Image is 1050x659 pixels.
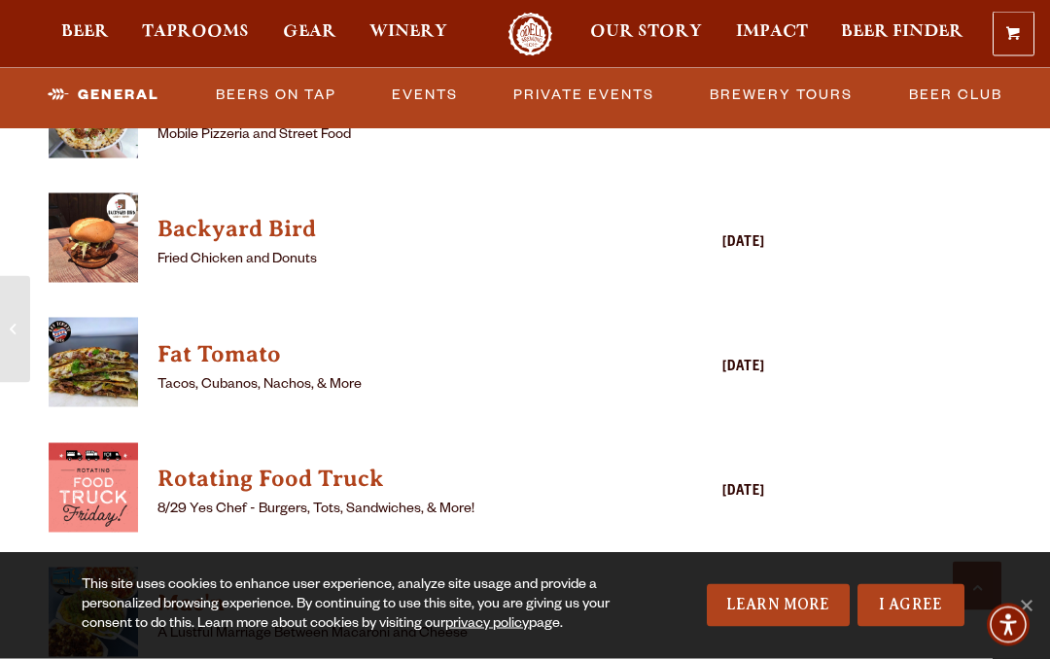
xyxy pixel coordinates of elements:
[49,443,138,543] a: View Rotating Food Truck details (opens in a new window)
[610,481,765,504] div: [DATE]
[736,24,808,40] span: Impact
[157,460,600,499] a: View Rotating Food Truck details (opens in a new window)
[494,13,567,56] a: Odell Home
[157,124,600,148] p: Mobile Pizzeria and Street Food
[157,210,600,249] a: View Backyard Bird details (opens in a new window)
[857,584,964,627] a: I Agree
[841,24,963,40] span: Beer Finder
[445,617,529,633] a: privacy policy
[49,318,138,407] img: thumbnail food truck
[61,24,109,40] span: Beer
[157,374,600,398] p: Tacos, Cubanos, Nachos, & More
[283,24,336,40] span: Gear
[828,13,976,56] a: Beer Finder
[157,335,600,374] a: View Fat Tomato details (opens in a new window)
[157,214,600,245] h4: Backyard Bird
[142,24,249,40] span: Taprooms
[506,73,662,118] a: Private Events
[157,339,600,370] h4: Fat Tomato
[723,13,821,56] a: Impact
[987,604,1030,646] div: Accessibility Menu
[270,13,349,56] a: Gear
[49,443,138,533] img: thumbnail food truck
[577,13,715,56] a: Our Story
[357,13,460,56] a: Winery
[40,73,167,118] a: General
[129,13,262,56] a: Taprooms
[49,193,138,283] img: thumbnail food truck
[49,13,122,56] a: Beer
[157,464,600,495] h4: Rotating Food Truck
[610,357,765,380] div: [DATE]
[82,576,653,635] div: This site uses cookies to enhance user experience, analyze site usage and provide a personalized ...
[707,584,850,627] a: Learn More
[590,24,702,40] span: Our Story
[157,499,600,522] p: 8/29 Yes Chef - Burgers, Tots, Sandwiches, & More!
[610,232,765,256] div: [DATE]
[49,318,138,418] a: View Fat Tomato details (opens in a new window)
[157,249,600,272] p: Fried Chicken and Donuts
[384,73,466,118] a: Events
[369,24,447,40] span: Winery
[702,73,860,118] a: Brewery Tours
[208,73,344,118] a: Beers on Tap
[49,193,138,294] a: View Backyard Bird details (opens in a new window)
[901,73,1010,118] a: Beer Club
